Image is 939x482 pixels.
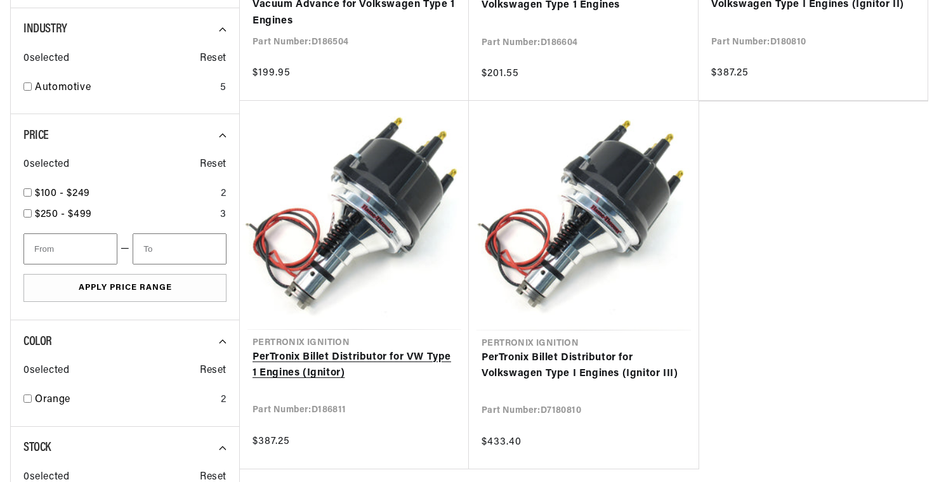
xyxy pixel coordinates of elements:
[133,233,227,264] input: To
[23,363,69,379] span: 0 selected
[23,129,49,142] span: Price
[200,51,227,67] span: Reset
[35,80,215,96] a: Automotive
[200,157,227,173] span: Reset
[121,241,130,257] span: —
[35,188,90,199] span: $100 - $249
[221,392,227,408] div: 2
[482,350,686,382] a: PerTronix Billet Distributor for Volkswagen Type I Engines (Ignitor III)
[220,80,227,96] div: 5
[221,186,227,202] div: 2
[23,157,69,173] span: 0 selected
[23,335,52,348] span: Color
[253,349,456,382] a: PerTronix Billet Distributor for VW Type 1 Engines (Ignitor)
[35,209,92,219] span: $250 - $499
[23,441,51,454] span: Stock
[23,233,117,264] input: From
[220,207,227,223] div: 3
[35,392,216,408] a: Orange
[23,23,67,36] span: Industry
[200,363,227,379] span: Reset
[23,274,227,303] button: Apply Price Range
[23,51,69,67] span: 0 selected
